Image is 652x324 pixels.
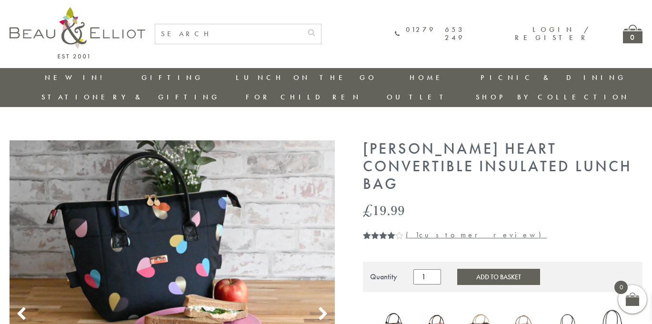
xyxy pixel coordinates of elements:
a: 0 [623,25,642,43]
a: Home [410,73,448,82]
span: 1 [363,231,367,250]
div: Quantity [370,273,397,281]
a: New in! [45,73,109,82]
button: Add to Basket [457,269,540,285]
span: Rated out of 5 based on customer rating [363,231,396,288]
a: For Children [246,92,361,102]
span: £ [363,200,372,220]
a: Outlet [387,92,450,102]
div: Rated 4.00 out of 5 [363,231,404,239]
a: Gifting [141,73,203,82]
a: Login / Register [515,25,590,42]
bdi: 19.99 [363,200,405,220]
a: Stationery & Gifting [41,92,220,102]
span: 0 [614,281,628,294]
a: (1customer review) [406,230,547,240]
input: SEARCH [155,24,302,44]
a: Lunch On The Go [236,73,377,82]
span: 1 [415,230,419,240]
a: Picnic & Dining [481,73,626,82]
a: 01279 653 249 [395,26,465,42]
h1: [PERSON_NAME] Heart Convertible Insulated Lunch Bag [363,140,642,193]
a: Shop by collection [476,92,630,102]
img: logo [10,7,145,59]
input: Product quantity [413,269,441,285]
